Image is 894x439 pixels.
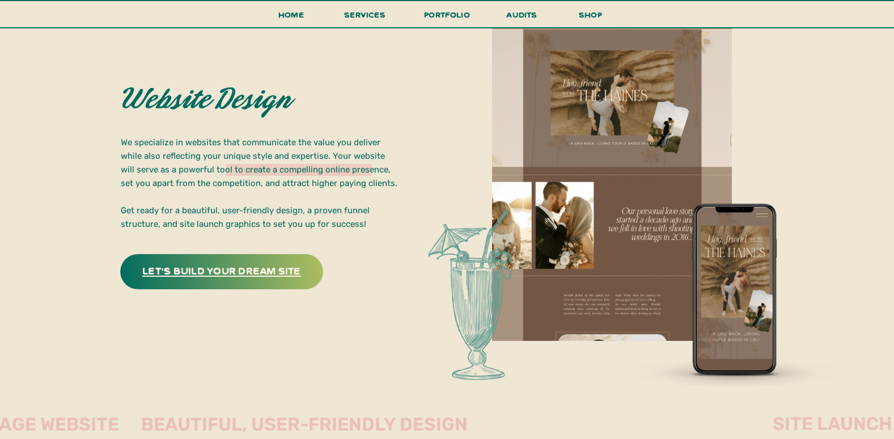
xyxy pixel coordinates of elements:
a: let's build your dream site [133,261,311,279]
a: shop [563,7,618,27]
h2: Website Design [121,86,328,117]
a: services [341,7,389,28]
a: portfolio [421,7,474,28]
a: audits [505,7,539,27]
span: services [344,9,385,20]
a: Home [274,7,309,28]
p: We specialize in websites that communicate the value you deliver while also reflecting your uniqu... [121,136,398,229]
